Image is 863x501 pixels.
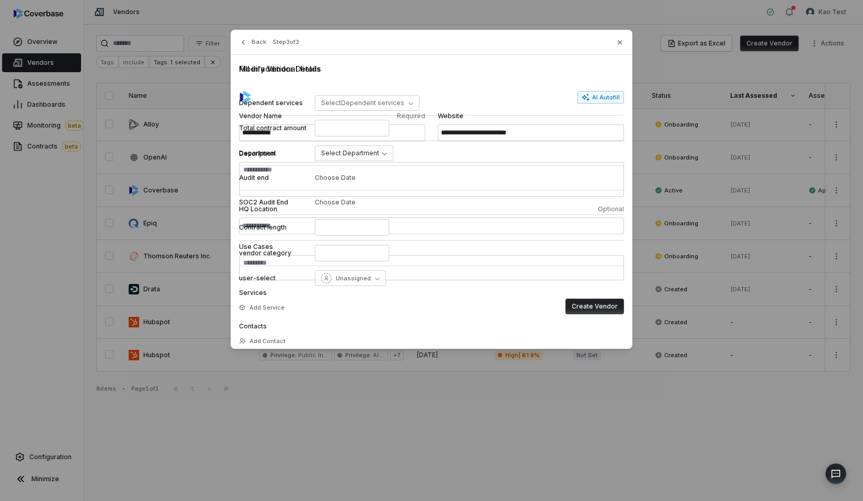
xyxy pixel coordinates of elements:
button: Choose Date [312,191,359,213]
label: user-select [239,274,306,282]
button: Choose Date [312,167,359,189]
span: Unassigned [336,275,371,282]
button: Add Contact [236,332,289,350]
label: Department [239,149,306,157]
button: Back [236,33,269,52]
label: SOC2 Audit End [239,198,306,207]
label: vendor category [239,249,306,257]
span: Fill in additional fields [239,63,624,74]
span: Step 3 of 3 [272,38,299,46]
span: Select Dependent services [321,99,404,107]
label: Total contract amount [239,124,306,132]
button: Create Vendor [565,299,624,314]
label: Dependent services [239,99,306,107]
label: Audit end [239,174,306,182]
label: Contract length [239,223,306,232]
span: Contacts [239,322,267,330]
